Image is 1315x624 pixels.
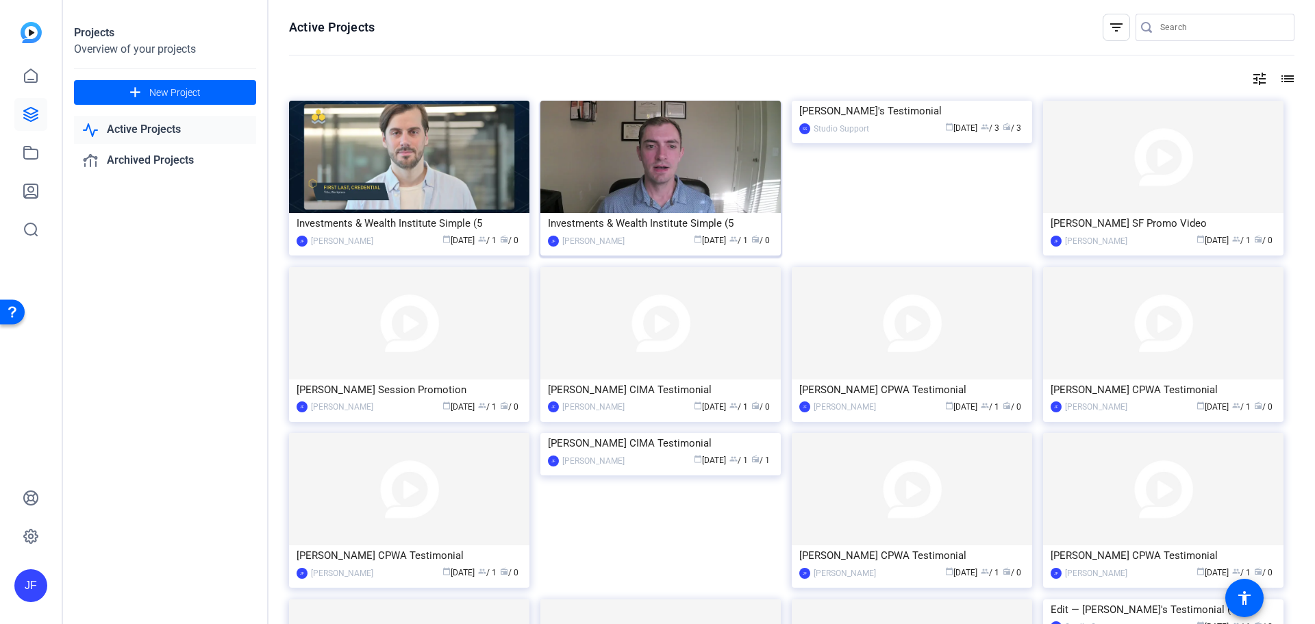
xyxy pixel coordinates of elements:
[548,401,559,412] div: JF
[751,455,770,465] span: / 1
[1254,401,1262,410] span: radio
[1051,401,1062,412] div: JF
[1051,213,1276,234] div: [PERSON_NAME] SF Promo Video
[729,236,748,245] span: / 1
[289,19,375,36] h1: Active Projects
[981,402,999,412] span: / 1
[1236,590,1253,606] mat-icon: accessibility
[1254,236,1273,245] span: / 0
[1051,379,1276,400] div: [PERSON_NAME] CPWA Testimonial
[981,123,989,131] span: group
[729,401,738,410] span: group
[1065,566,1127,580] div: [PERSON_NAME]
[981,567,989,575] span: group
[799,545,1025,566] div: [PERSON_NAME] CPWA Testimonial
[478,568,497,577] span: / 1
[945,568,977,577] span: [DATE]
[442,236,475,245] span: [DATE]
[1051,599,1276,620] div: Edit — [PERSON_NAME]'s Testimonial (Cut)
[945,567,953,575] span: calendar_today
[751,236,770,245] span: / 0
[981,568,999,577] span: / 1
[442,402,475,412] span: [DATE]
[1065,234,1127,248] div: [PERSON_NAME]
[694,455,726,465] span: [DATE]
[1254,235,1262,243] span: radio
[981,123,999,133] span: / 3
[751,402,770,412] span: / 0
[751,235,760,243] span: radio
[945,123,953,131] span: calendar_today
[751,401,760,410] span: radio
[1197,402,1229,412] span: [DATE]
[297,568,308,579] div: JF
[1003,401,1011,410] span: radio
[799,101,1025,121] div: [PERSON_NAME]'s Testimonial
[74,116,256,144] a: Active Projects
[945,401,953,410] span: calendar_today
[694,402,726,412] span: [DATE]
[548,379,773,400] div: [PERSON_NAME] CIMA Testimonial
[694,401,702,410] span: calendar_today
[297,545,522,566] div: [PERSON_NAME] CPWA Testimonial
[1003,123,1021,133] span: / 3
[297,401,308,412] div: JF
[1232,236,1251,245] span: / 1
[562,234,625,248] div: [PERSON_NAME]
[799,379,1025,400] div: [PERSON_NAME] CPWA Testimonial
[548,433,773,453] div: [PERSON_NAME] CIMA Testimonial
[311,234,373,248] div: [PERSON_NAME]
[694,235,702,243] span: calendar_today
[1108,19,1125,36] mat-icon: filter_list
[1003,567,1011,575] span: radio
[729,235,738,243] span: group
[500,235,508,243] span: radio
[1232,568,1251,577] span: / 1
[1254,568,1273,577] span: / 0
[500,236,518,245] span: / 0
[297,379,522,400] div: [PERSON_NAME] Session Promotion
[311,400,373,414] div: [PERSON_NAME]
[478,402,497,412] span: / 1
[1232,401,1240,410] span: group
[1051,236,1062,247] div: JF
[21,22,42,43] img: blue-gradient.svg
[814,122,869,136] div: Studio Support
[74,41,256,58] div: Overview of your projects
[548,236,559,247] div: JF
[478,401,486,410] span: group
[945,402,977,412] span: [DATE]
[1051,545,1276,566] div: [PERSON_NAME] CPWA Testimonial
[729,402,748,412] span: / 1
[751,455,760,463] span: radio
[311,566,373,580] div: [PERSON_NAME]
[799,401,810,412] div: JF
[1197,236,1229,245] span: [DATE]
[478,236,497,245] span: / 1
[74,147,256,175] a: Archived Projects
[814,566,876,580] div: [PERSON_NAME]
[1197,567,1205,575] span: calendar_today
[500,401,508,410] span: radio
[500,567,508,575] span: radio
[1197,568,1229,577] span: [DATE]
[1003,402,1021,412] span: / 0
[729,455,748,465] span: / 1
[981,401,989,410] span: group
[548,213,773,234] div: Investments & Wealth Institute Simple (5
[297,213,522,234] div: Investments & Wealth Institute Simple (5
[500,568,518,577] span: / 0
[1197,235,1205,243] span: calendar_today
[1278,71,1294,87] mat-icon: list
[442,567,451,575] span: calendar_today
[945,123,977,133] span: [DATE]
[14,569,47,602] div: JF
[1003,123,1011,131] span: radio
[694,236,726,245] span: [DATE]
[799,568,810,579] div: JF
[500,402,518,412] span: / 0
[1160,19,1283,36] input: Search
[1051,568,1062,579] div: JF
[442,401,451,410] span: calendar_today
[1197,401,1205,410] span: calendar_today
